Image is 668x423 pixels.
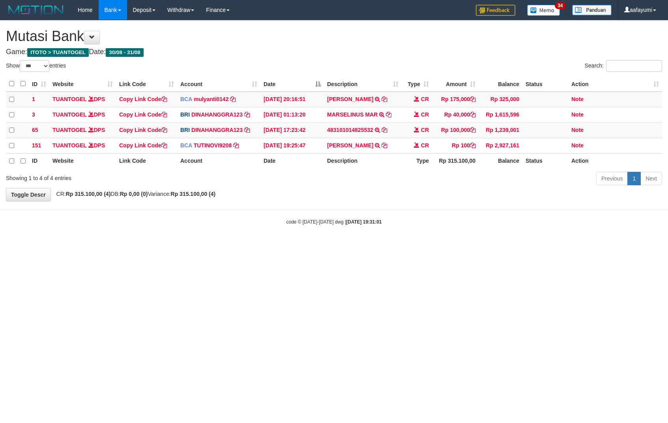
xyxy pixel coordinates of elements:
td: Rp 40,000 [432,107,479,122]
a: Copy TUTINOVI9208 to clipboard [233,142,239,149]
td: [DATE] 17:23:42 [260,122,324,138]
input: Search: [606,60,662,72]
a: Copy Link Code [119,111,167,118]
span: CR [421,96,429,102]
small: code © [DATE]-[DATE] dwg | [286,219,382,225]
a: Toggle Descr [6,188,51,201]
td: Rp 2,927,161 [479,138,522,153]
th: Link Code: activate to sort column ascending [116,76,177,92]
th: Description: activate to sort column ascending [324,76,402,92]
td: DPS [49,107,116,122]
th: Date: activate to sort column descending [260,76,324,92]
a: Copy DINAHANGGRA123 to clipboard [244,111,250,118]
th: Action [568,153,662,169]
span: CR: DB: Variance: [52,191,216,197]
td: DPS [49,122,116,138]
th: Type: activate to sort column ascending [402,76,432,92]
th: Website: activate to sort column ascending [49,76,116,92]
a: Copy Rp 175,000 to clipboard [470,96,475,102]
span: CR [421,127,429,133]
th: Account [177,153,260,169]
th: Amount: activate to sort column ascending [432,76,479,92]
a: DINAHANGGRA123 [191,111,243,118]
td: Rp 175,000 [432,92,479,107]
a: TUANTOGEL [52,142,87,149]
td: [DATE] 19:25:47 [260,138,324,153]
td: Rp 100 [432,138,479,153]
a: DINAHANGGRA123 [191,127,243,133]
a: 1 [627,172,641,185]
label: Search: [585,60,662,72]
span: 65 [32,127,38,133]
span: 151 [32,142,41,149]
a: Copy AGUS NURYADI to clipboard [382,142,387,149]
span: BRI [180,111,190,118]
th: Balance [479,153,522,169]
th: Account: activate to sort column ascending [177,76,260,92]
a: 483101014825532 [327,127,373,133]
span: 1 [32,96,35,102]
th: Type [402,153,432,169]
th: Link Code [116,153,177,169]
td: DPS [49,92,116,107]
a: MARSELINUS MAR [327,111,378,118]
a: Copy Link Code [119,96,167,102]
th: Website [49,153,116,169]
a: Note [571,111,584,118]
a: TUANTOGEL [52,96,87,102]
img: MOTION_logo.png [6,4,66,16]
a: [PERSON_NAME] [327,96,373,102]
th: Status [522,153,568,169]
strong: [DATE] 19:31:01 [346,219,382,225]
a: Previous [596,172,628,185]
td: [DATE] 01:13:20 [260,107,324,122]
span: ITOTO > TUANTOGEL [27,48,89,57]
th: Date [260,153,324,169]
span: CR [421,142,429,149]
span: 34 [555,2,565,9]
a: Note [571,127,584,133]
h4: Game: Date: [6,48,662,56]
strong: Rp 315.100,00 (4) [66,191,111,197]
th: Description [324,153,402,169]
th: ID [29,153,49,169]
a: Next [640,172,662,185]
a: Copy 483101014825532 to clipboard [382,127,387,133]
a: Copy Link Code [119,142,167,149]
a: Copy DINAHANGGRA123 to clipboard [244,127,250,133]
th: Action: activate to sort column ascending [568,76,662,92]
td: [DATE] 20:16:51 [260,92,324,107]
span: BCA [180,96,192,102]
a: Copy Rp 100,000 to clipboard [470,127,475,133]
td: Rp 100,000 [432,122,479,138]
th: Balance [479,76,522,92]
img: panduan.png [572,5,612,15]
img: Button%20Memo.svg [527,5,560,16]
span: BRI [180,127,190,133]
a: TUANTOGEL [52,111,87,118]
img: Feedback.jpg [476,5,515,16]
span: 30/08 - 31/08 [106,48,144,57]
a: Note [571,142,584,149]
select: Showentries [20,60,49,72]
a: Copy MARSELINUS MAR to clipboard [386,111,391,118]
a: [PERSON_NAME] [327,142,373,149]
strong: Rp 0,00 (0) [120,191,148,197]
a: Copy Rp 100 to clipboard [470,142,475,149]
td: Rp 1,239,001 [479,122,522,138]
th: ID: activate to sort column ascending [29,76,49,92]
span: CR [421,111,429,118]
td: Rp 1,615,596 [479,107,522,122]
a: Copy mulyanti0142 to clipboard [230,96,236,102]
div: Showing 1 to 4 of 4 entries [6,171,272,182]
span: 3 [32,111,35,118]
td: DPS [49,138,116,153]
strong: Rp 315.100,00 (4) [171,191,216,197]
h1: Mutasi Bank [6,28,662,44]
a: Copy Rp 40,000 to clipboard [470,111,475,118]
a: mulyanti0142 [194,96,229,102]
th: Status [522,76,568,92]
a: TUANTOGEL [52,127,87,133]
a: TUTINOVI9208 [194,142,232,149]
a: Note [571,96,584,102]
